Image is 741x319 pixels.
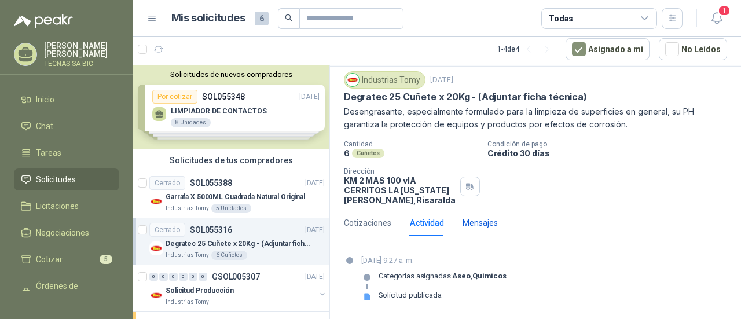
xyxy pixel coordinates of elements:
[133,149,329,171] div: Solicitudes de tus compradores
[212,273,260,281] p: GSOL005307
[718,5,731,16] span: 1
[14,14,73,28] img: Logo peakr
[149,270,327,307] a: 0 0 0 0 0 0 GSOL005307[DATE] Company LogoSolicitud ProducciónIndustrias Tomy
[549,12,573,25] div: Todas
[305,272,325,283] p: [DATE]
[487,140,736,148] p: Condición de pago
[344,167,456,175] p: Dirección
[344,71,425,89] div: Industrias Tomy
[14,168,119,190] a: Solicitudes
[487,148,736,158] p: Crédito 30 días
[305,178,325,189] p: [DATE]
[344,91,587,103] p: Degratec 25 Cuñete x 20Kg - (Adjuntar ficha técnica)
[36,253,63,266] span: Cotizar
[14,142,119,164] a: Tareas
[497,40,556,58] div: 1 - 4 de 4
[344,140,478,148] p: Cantidad
[659,38,727,60] button: No Leídos
[171,10,245,27] h1: Mis solicitudes
[463,217,498,229] div: Mensajes
[133,171,329,218] a: CerradoSOL055388[DATE] Company LogoGarrafa X 5000ML Cuadrada Natural OriginalIndustrias Tomy5 Uni...
[44,60,119,67] p: TECNAS SA BIC
[344,175,456,205] p: KM 2 MAS 100 vIA CERRITOS LA [US_STATE] [PERSON_NAME] , Risaralda
[14,275,119,310] a: Órdenes de Compra
[211,204,251,213] div: 5 Unidades
[344,217,391,229] div: Cotizaciones
[166,285,234,296] p: Solicitud Producción
[133,65,329,149] div: Solicitudes de nuevos compradoresPor cotizarSOL055348[DATE] LIMPIADOR DE CONTACTOS8 UnidadesPor c...
[159,273,168,281] div: 0
[566,38,650,60] button: Asignado a mi
[44,42,119,58] p: [PERSON_NAME] [PERSON_NAME]
[169,273,178,281] div: 0
[36,120,53,133] span: Chat
[166,192,305,203] p: Garrafa X 5000ML Cuadrada Natural Original
[14,248,119,270] a: Cotizar5
[211,251,247,260] div: 6 Cuñetes
[14,115,119,137] a: Chat
[472,272,507,280] strong: Químicos
[166,204,209,213] p: Industrias Tomy
[149,223,185,237] div: Cerrado
[190,226,232,234] p: SOL055316
[166,298,209,307] p: Industrias Tomy
[36,173,76,186] span: Solicitudes
[379,272,507,281] p: Categorías asignadas: ,
[149,288,163,302] img: Company Logo
[14,222,119,244] a: Negociaciones
[285,14,293,22] span: search
[190,179,232,187] p: SOL055388
[36,146,61,159] span: Tareas
[36,93,54,106] span: Inicio
[379,291,442,300] div: Solicitud publicada
[346,74,359,86] img: Company Logo
[166,239,310,250] p: Degratec 25 Cuñete x 20Kg - (Adjuntar ficha técnica)
[189,273,197,281] div: 0
[352,149,384,158] div: Cuñetes
[410,217,444,229] div: Actividad
[430,75,453,86] p: [DATE]
[100,255,112,264] span: 5
[14,89,119,111] a: Inicio
[36,200,79,212] span: Licitaciones
[14,195,119,217] a: Licitaciones
[361,255,507,266] p: [DATE] 9:27 a. m.
[344,148,350,158] p: 6
[166,251,209,260] p: Industrias Tomy
[706,8,727,29] button: 1
[179,273,188,281] div: 0
[344,105,727,131] p: Desengrasante, especialmente formulado para la limpieza de superficies en general, su PH garantiz...
[36,226,89,239] span: Negociaciones
[138,70,325,79] button: Solicitudes de nuevos compradores
[133,218,329,265] a: CerradoSOL055316[DATE] Company LogoDegratec 25 Cuñete x 20Kg - (Adjuntar ficha técnica)Industrias...
[452,272,471,280] strong: Aseo
[149,195,163,208] img: Company Logo
[149,273,158,281] div: 0
[305,225,325,236] p: [DATE]
[149,176,185,190] div: Cerrado
[255,12,269,25] span: 6
[199,273,207,281] div: 0
[36,280,108,305] span: Órdenes de Compra
[149,241,163,255] img: Company Logo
